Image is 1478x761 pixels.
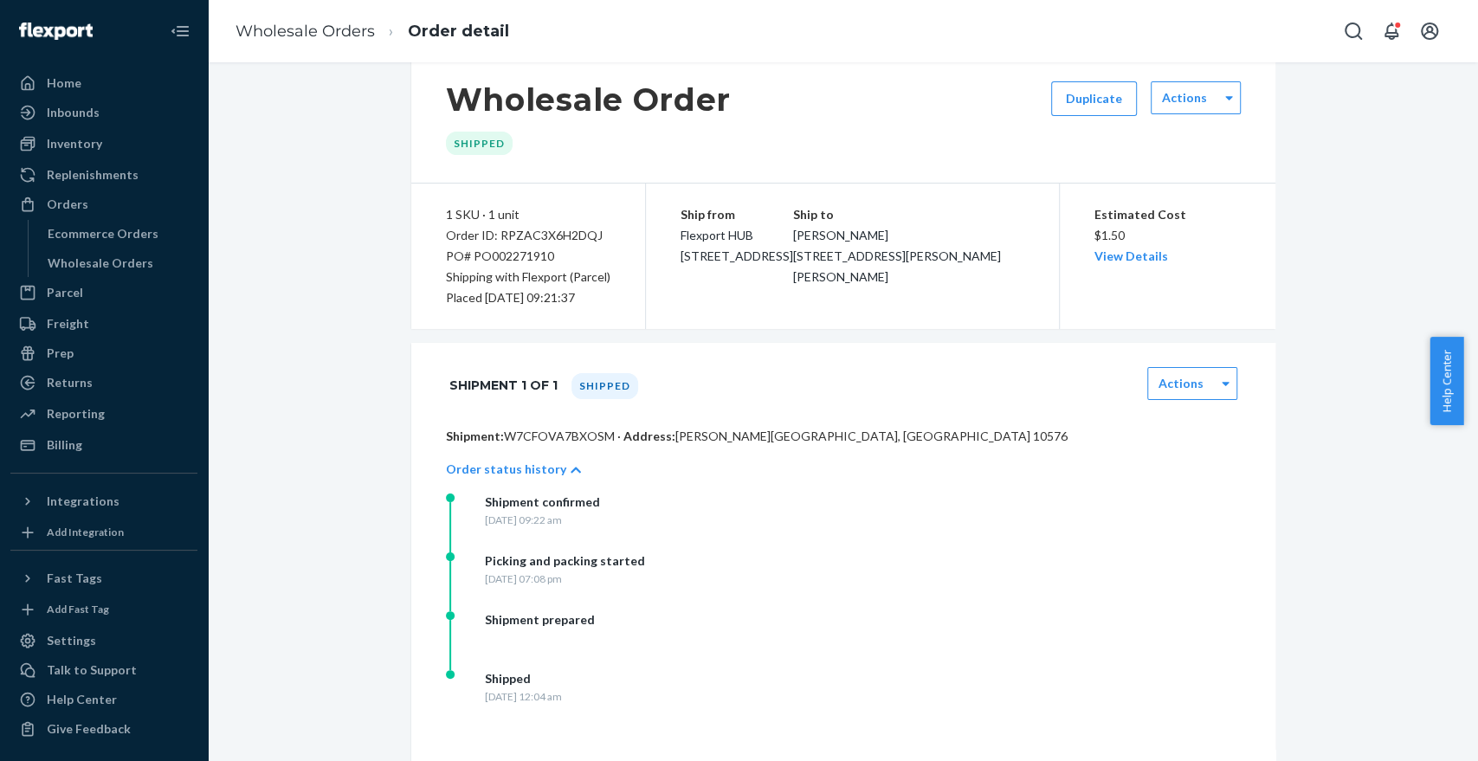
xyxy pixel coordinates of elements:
span: [PERSON_NAME] [STREET_ADDRESS][PERSON_NAME][PERSON_NAME] [793,228,1001,284]
a: Home [10,69,197,97]
div: Inventory [47,135,102,152]
p: Order status history [446,461,566,478]
button: Help Center [1430,337,1463,425]
div: Picking and packing started [485,552,645,570]
a: Prep [10,339,197,367]
a: Ecommerce Orders [39,220,198,248]
div: Shipment prepared [485,611,595,629]
div: Freight [47,315,89,332]
button: Integrations [10,487,197,515]
a: Parcel [10,279,197,306]
label: Actions [1159,375,1204,392]
h1: Wholesale Order [446,81,732,118]
p: Ship from [681,204,793,225]
p: W7CFOVA7BXOSM · [PERSON_NAME][GEOGRAPHIC_DATA], [GEOGRAPHIC_DATA] 10576 [446,428,1241,445]
div: Shipped [571,373,638,399]
div: Help Center [47,691,117,708]
a: Returns [10,369,197,397]
div: Reporting [47,405,105,422]
a: Replenishments [10,161,197,189]
div: Shipped [485,670,562,687]
div: Fast Tags [47,570,102,587]
a: Settings [10,627,197,655]
div: Shipped [446,132,513,155]
span: Flexport HUB [STREET_ADDRESS] [681,228,793,263]
div: Settings [47,632,96,649]
button: Open Search Box [1336,14,1371,48]
div: [DATE] 09:22 am [485,513,600,527]
div: Talk to Support [47,661,137,679]
a: Add Integration [10,522,197,543]
button: Duplicate [1051,81,1137,116]
div: Ecommerce Orders [48,225,158,242]
div: 1 SKU · 1 unit [446,204,610,225]
p: Estimated Cost [1094,204,1241,225]
a: Billing [10,431,197,459]
button: Give Feedback [10,715,197,743]
a: Help Center [10,686,197,713]
img: Flexport logo [19,23,93,40]
a: Order detail [408,22,509,41]
div: Wholesale Orders [48,255,153,272]
span: Shipment: [446,429,504,443]
div: Add Fast Tag [47,602,109,616]
a: Inventory [10,130,197,158]
div: Replenishments [47,166,139,184]
div: Shipment confirmed [485,493,600,511]
div: Add Integration [47,525,124,539]
a: Inbounds [10,99,197,126]
div: Orders [47,196,88,213]
a: Freight [10,310,197,338]
a: Wholesale Orders [39,249,198,277]
div: Returns [47,374,93,391]
div: Inbounds [47,104,100,121]
div: Parcel [47,284,83,301]
div: PO# PO002271910 [446,246,610,267]
span: Address: [623,429,675,443]
div: Home [47,74,81,92]
div: [DATE] 12:04 am [485,689,562,704]
p: Ship to [793,204,1025,225]
div: [DATE] 07:08 pm [485,571,645,586]
a: Add Fast Tag [10,599,197,620]
button: Close Navigation [163,14,197,48]
a: Reporting [10,400,197,428]
button: Open account menu [1412,14,1447,48]
a: Orders [10,190,197,218]
button: Open notifications [1374,14,1409,48]
div: Placed [DATE] 09:21:37 [446,287,610,308]
p: Shipping with Flexport (Parcel) [446,267,610,287]
div: Prep [47,345,74,362]
a: Wholesale Orders [236,22,375,41]
a: Talk to Support [10,656,197,684]
h1: Shipment 1 of 1 [449,367,558,403]
ol: breadcrumbs [222,6,523,57]
div: Integrations [47,493,119,510]
div: Give Feedback [47,720,131,738]
label: Actions [1162,89,1207,106]
div: $1.50 [1094,204,1241,267]
button: Fast Tags [10,564,197,592]
a: View Details [1094,248,1168,263]
div: Order ID: RPZAC3X6H2DQJ [446,225,610,246]
div: Billing [47,436,82,454]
